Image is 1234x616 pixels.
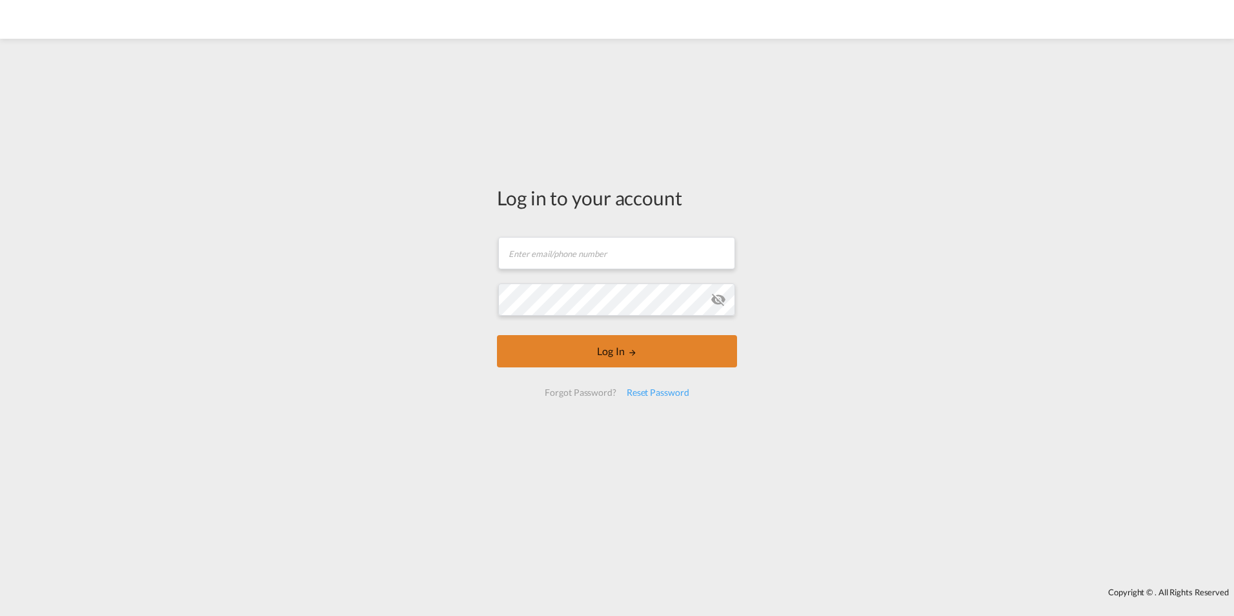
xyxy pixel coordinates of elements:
[540,381,621,404] div: Forgot Password?
[497,184,737,211] div: Log in to your account
[497,335,737,367] button: LOGIN
[622,381,694,404] div: Reset Password
[711,292,726,307] md-icon: icon-eye-off
[498,237,735,269] input: Enter email/phone number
